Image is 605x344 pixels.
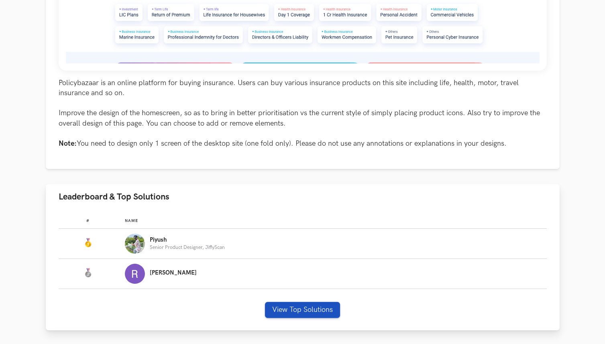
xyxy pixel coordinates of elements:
[83,268,93,278] img: Silver Medal
[83,238,93,248] img: Gold Medal
[125,264,145,284] img: Profile photo
[265,302,340,318] button: View Top Solutions
[125,218,138,223] span: Name
[59,212,547,289] table: Leaderboard
[86,218,90,223] span: #
[59,78,547,149] p: Policybazaar is an online platform for buying insurance. Users can buy various insurance products...
[59,139,77,148] strong: Note:
[46,210,560,331] div: Leaderboard & Top Solutions
[59,191,169,202] span: Leaderboard & Top Solutions
[125,234,145,254] img: Profile photo
[150,245,225,250] p: Senior Product Designer, JiffyScan
[46,184,560,210] button: Leaderboard & Top Solutions
[150,270,197,276] p: [PERSON_NAME]
[150,237,225,243] p: Piyush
